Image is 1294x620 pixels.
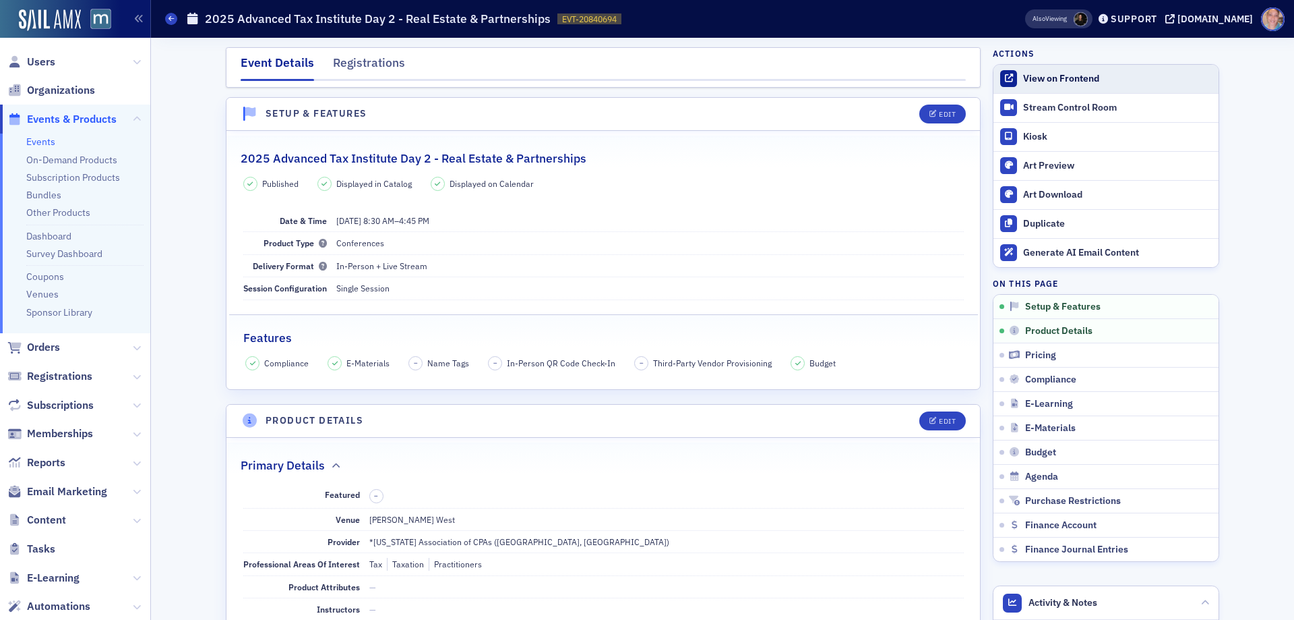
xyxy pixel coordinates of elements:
a: Users [7,55,55,69]
span: Finance Account [1025,519,1097,532]
a: Reports [7,455,65,470]
a: Other Products [26,206,90,219]
span: Purchase Restrictions [1025,495,1121,507]
span: [DATE] [336,215,361,226]
a: Bundles [26,189,61,201]
h2: Primary Details [241,457,325,474]
div: Art Preview [1023,160,1212,172]
a: Coupons [26,271,64,283]
a: E-Learning [7,571,80,586]
span: Reports [27,455,65,470]
span: Product Type [264,237,327,248]
span: Venue [336,514,360,525]
span: Lauren McDonough [1074,12,1088,26]
button: Duplicate [993,209,1219,238]
a: View Homepage [81,9,111,32]
span: Viewing [1033,14,1067,24]
div: Tax [369,558,382,570]
span: Agenda [1025,471,1058,483]
div: Generate AI Email Content [1023,247,1212,259]
span: Name Tags [427,357,469,369]
a: Tasks [7,542,55,557]
span: E-Materials [1025,422,1076,434]
a: Content [7,513,66,528]
a: Memberships [7,426,93,441]
h2: 2025 Advanced Tax Institute Day 2 - Real Estate & Partnerships [241,150,586,167]
span: Finance Journal Entries [1025,544,1128,556]
span: Product Attributes [288,582,360,592]
a: Subscription Products [26,171,120,184]
span: – [336,215,429,226]
span: Subscriptions [27,398,94,413]
span: In-Person + Live Stream [336,260,427,271]
span: Budget [809,357,836,369]
div: Edit [939,418,956,425]
h4: Product Details [266,414,363,428]
a: Sponsor Library [26,306,92,318]
h4: Actions [993,47,1035,59]
a: View on Frontend [993,65,1219,93]
span: Single Session [336,283,390,293]
a: Events & Products [7,112,117,127]
a: Stream Control Room [993,94,1219,122]
span: Orders [27,340,60,355]
span: Activity & Notes [1028,596,1097,610]
div: Practitioners [429,558,482,570]
a: Events [26,136,55,148]
span: Users [27,55,55,69]
h2: Features [243,329,292,347]
span: Displayed on Calendar [450,177,534,190]
span: Setup & Features [1025,301,1101,313]
span: Organizations [27,83,95,98]
span: E-Learning [1025,398,1073,410]
span: Session Configuration [243,283,327,293]
div: Edit [939,111,956,118]
span: Published [262,177,299,190]
div: [DOMAIN_NAME] [1177,13,1253,25]
div: Stream Control Room [1023,102,1212,114]
span: — [369,604,376,615]
a: Dashboard [26,230,71,242]
a: Art Preview [993,151,1219,180]
span: E-Materials [346,357,390,369]
span: Pricing [1025,349,1056,362]
button: Generate AI Email Content [993,238,1219,267]
span: — [369,582,376,592]
span: E-Learning [27,571,80,586]
img: SailAMX [19,9,81,31]
span: Third-Party Vendor Provisioning [653,357,772,369]
span: Professional Areas Of Interest [243,559,360,569]
span: Email Marketing [27,484,107,499]
span: Displayed in Catalog [336,177,412,190]
span: Automations [27,599,90,614]
button: Edit [919,412,966,430]
span: Content [27,513,66,528]
div: Duplicate [1023,218,1212,230]
span: Delivery Format [253,260,327,271]
time: 4:45 PM [399,215,429,226]
div: Also [1033,14,1045,23]
span: Instructors [317,604,360,615]
h4: On this page [993,277,1219,289]
span: Tasks [27,542,55,557]
a: Automations [7,599,90,614]
img: SailAMX [90,9,111,30]
span: – [374,491,378,501]
div: Art Download [1023,189,1212,201]
div: Kiosk [1023,131,1212,143]
span: Registrations [27,369,92,384]
a: Subscriptions [7,398,94,413]
a: Orders [7,340,60,355]
span: – [493,358,497,368]
span: – [414,358,418,368]
span: Conferences [336,237,384,248]
span: EVT-20840694 [562,13,617,25]
a: Registrations [7,369,92,384]
span: Events & Products [27,112,117,127]
a: Venues [26,288,59,300]
button: [DOMAIN_NAME] [1165,14,1258,24]
time: 8:30 AM [363,215,394,226]
a: On-Demand Products [26,154,117,166]
span: Product Details [1025,325,1092,337]
span: Date & Time [280,215,327,226]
